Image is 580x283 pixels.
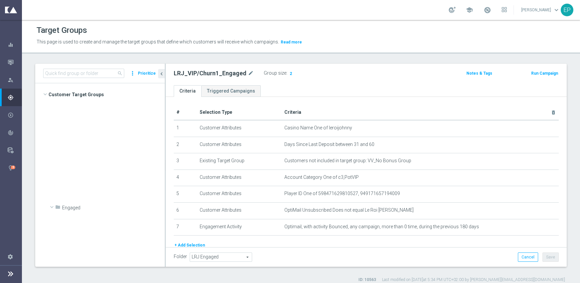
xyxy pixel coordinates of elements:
h1: Target Groups [37,26,87,35]
div: Analyze [8,130,22,136]
th: Selection Type [197,105,282,120]
button: Data Studio [7,148,22,153]
div: Optibot [8,159,22,177]
span: Customers not included in target group: VV_No Bonus Group [284,158,411,164]
td: 5 [174,186,197,203]
button: person_search Explore [7,77,22,83]
td: 4 [174,170,197,186]
span: Engaged [62,205,165,211]
div: Execute [8,112,22,118]
label: Group size [264,70,286,76]
i: folder [55,204,60,212]
td: Existing Target Group [197,153,282,170]
label: ID: 10563 [358,277,376,283]
button: equalizer Dashboard [7,42,22,47]
span: keyboard_arrow_down [553,6,560,14]
div: Data Studio [8,147,22,153]
a: Triggered Campaigns [201,85,261,97]
div: Explore [8,77,22,83]
span: OptiMail Unsubscribed Does not equal Le Roi [PERSON_NAME] [284,207,414,213]
span: Optimail, with activity Bounced, any campaign, more than 0 time, during the previous 180 days [284,224,479,230]
div: EP [561,4,573,16]
button: Save [542,252,559,262]
div: Settings [3,248,17,265]
i: play_circle_outline [8,112,14,118]
div: 5 [11,166,15,169]
button: Cancel [518,252,538,262]
button: Read more [280,38,303,46]
div: Dashboard [8,36,22,53]
span: school [466,6,473,14]
td: 3 [174,153,197,170]
td: Customer Attributes [197,202,282,219]
th: # [174,105,197,120]
span: Criteria [284,109,301,115]
div: Plan [8,95,22,101]
span: search [117,71,123,76]
a: Criteria [174,85,201,97]
i: chevron_left [158,71,165,77]
i: track_changes [8,130,14,136]
input: Quick find group or folder [43,69,124,78]
div: Mission Control [8,53,22,71]
i: settings [7,253,13,259]
label: : [286,70,287,76]
button: Mission Control [7,60,22,65]
td: Customer Attributes [197,120,282,137]
td: 2 [174,137,197,153]
span: Days Since Last Deposit between 31 and 60 [284,142,374,147]
h2: LRJ_VIP/Churn1_Engaged [174,69,246,77]
td: Customer Attributes [197,186,282,203]
button: play_circle_outline Execute [7,112,22,118]
i: delete_forever [551,110,556,115]
a: [PERSON_NAME]keyboard_arrow_down [521,5,561,15]
td: Customer Attributes [197,137,282,153]
label: Folder [174,254,187,259]
button: Notes & Tags [466,70,493,77]
td: Engagement Activity [197,219,282,236]
button: chevron_left [158,69,165,78]
button: Run Campaign [531,70,559,77]
button: track_changes Analyze [7,130,22,135]
td: 6 [174,202,197,219]
span: 2 [289,71,293,77]
i: person_search [8,77,14,83]
td: 7 [174,219,197,236]
td: 1 [174,120,197,137]
i: lightbulb [8,165,14,171]
i: mode_edit [248,69,254,77]
button: + Add Selection [174,242,206,249]
span: Casino Name One of leroijohnny [284,125,352,131]
td: Customer Attributes [197,170,282,186]
label: Last modified on [DATE] at 5:34 PM UTC+02:00 by [PERSON_NAME][EMAIL_ADDRESS][DOMAIN_NAME] [382,277,565,283]
i: equalizer [8,42,14,48]
span: Customer Target Groups [48,90,165,99]
button: gps_fixed Plan [7,95,22,100]
span: Player ID One of 598471629810527, 949171657194009 [284,191,400,196]
span: Account Category One of c3,PotVIP [284,175,359,180]
button: lightbulb Optibot 5 [7,165,22,171]
button: Prioritize [137,69,157,78]
i: more_vert [129,69,136,78]
span: This page is used to create and manage the target groups that define which customers will receive... [37,39,279,44]
i: gps_fixed [8,95,14,101]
